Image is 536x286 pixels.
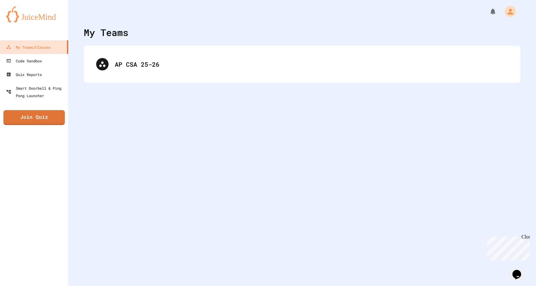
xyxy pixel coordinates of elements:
iframe: chat widget [485,234,530,261]
img: logo-orange.svg [6,6,62,22]
div: Quiz Reports [6,71,42,78]
div: Smart Doorbell & Ping Pong Launcher [6,84,66,99]
div: My Account [498,4,517,19]
div: My Notifications [478,6,498,17]
a: Join Quiz [3,110,65,125]
div: Chat with us now!Close [2,2,43,39]
div: My Teams/Classes [6,43,51,51]
div: My Teams [84,25,128,39]
iframe: chat widget [510,261,530,280]
div: Code Sandbox [6,57,42,65]
div: AP CSA 25-26 [90,52,514,77]
div: AP CSA 25-26 [115,60,508,69]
